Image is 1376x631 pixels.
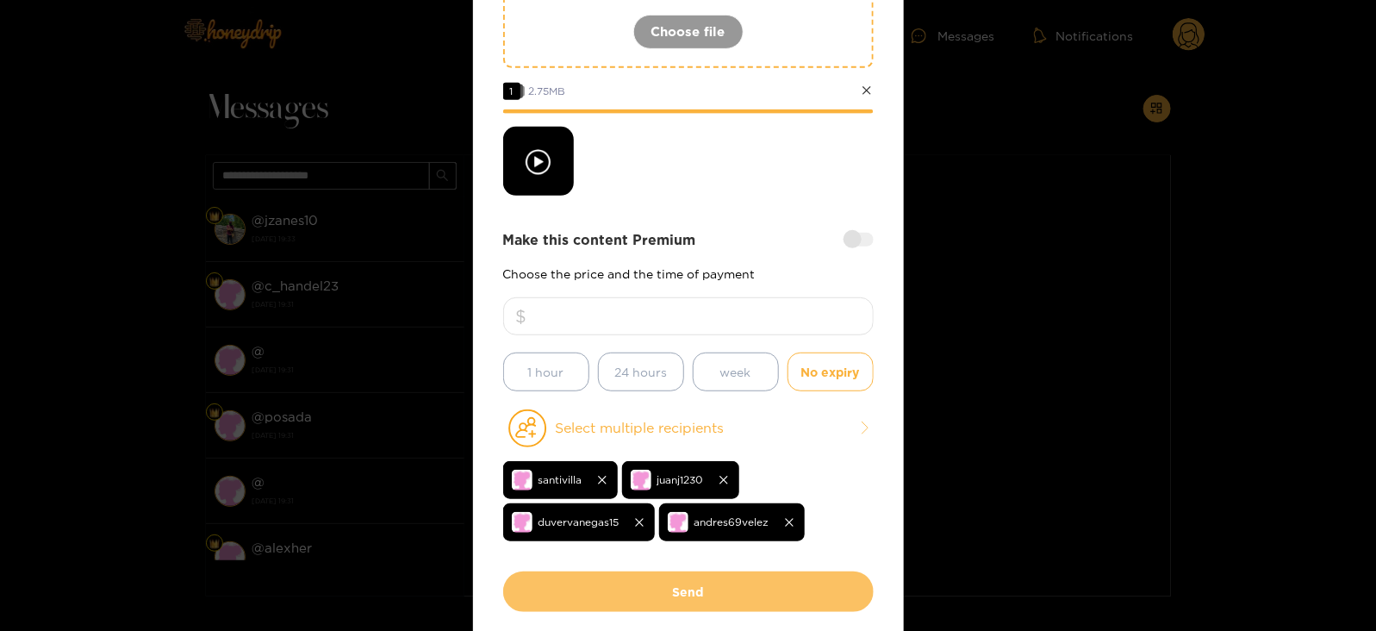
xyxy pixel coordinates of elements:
[598,353,684,391] button: 24 hours
[801,362,860,382] span: No expiry
[633,15,744,49] button: Choose file
[539,470,582,490] span: santivilla
[529,85,566,97] span: 2.75 MB
[788,353,874,391] button: No expiry
[503,83,520,100] span: 1
[503,572,874,612] button: Send
[693,353,779,391] button: week
[512,470,532,490] img: no-avatar.png
[720,362,751,382] span: week
[503,353,589,391] button: 1 hour
[539,512,620,532] span: duvervanegas15
[614,362,667,382] span: 24 hours
[503,230,696,250] strong: Make this content Premium
[528,362,564,382] span: 1 hour
[503,267,874,280] p: Choose the price and the time of payment
[694,512,769,532] span: andres69velez
[657,470,704,490] span: juanj1230
[631,470,651,490] img: no-avatar.png
[503,409,874,448] button: Select multiple recipients
[512,512,532,533] img: no-avatar.png
[668,512,688,533] img: no-avatar.png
